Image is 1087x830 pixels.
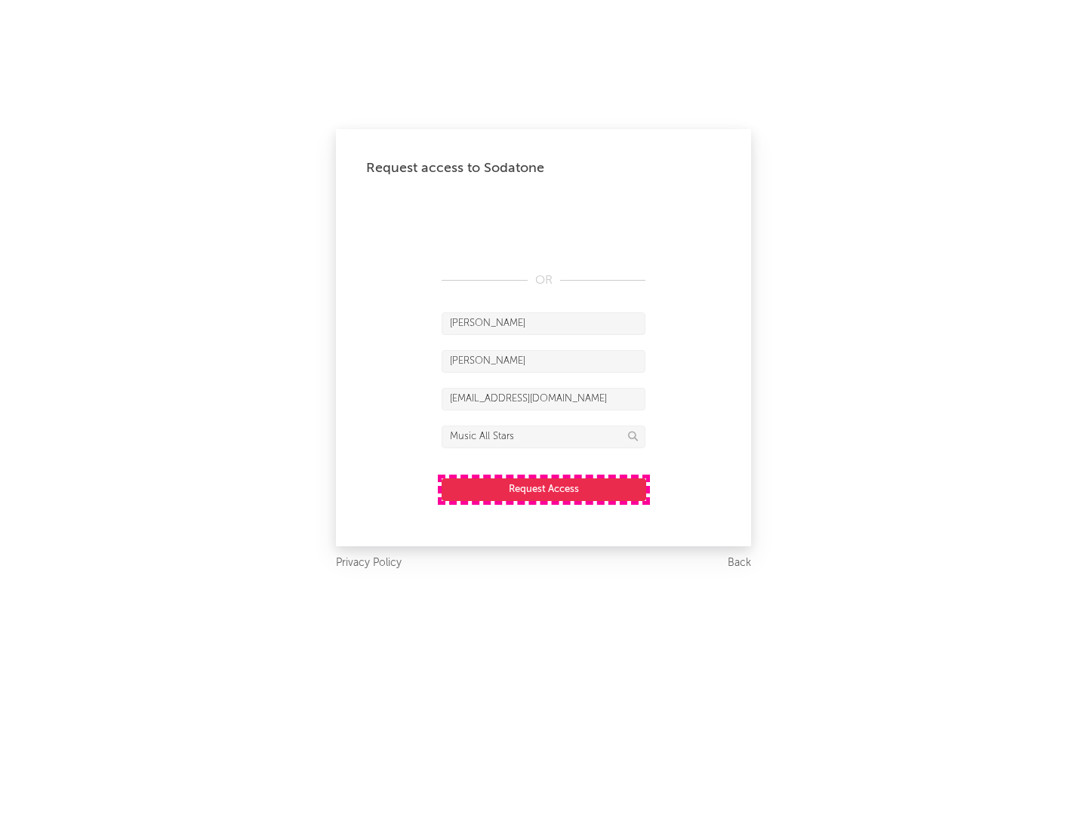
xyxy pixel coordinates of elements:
div: OR [442,272,645,290]
div: Request access to Sodatone [366,159,721,177]
a: Back [728,554,751,573]
input: Division [442,426,645,448]
input: First Name [442,312,645,335]
button: Request Access [442,478,646,501]
a: Privacy Policy [336,554,402,573]
input: Last Name [442,350,645,373]
input: Email [442,388,645,410]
